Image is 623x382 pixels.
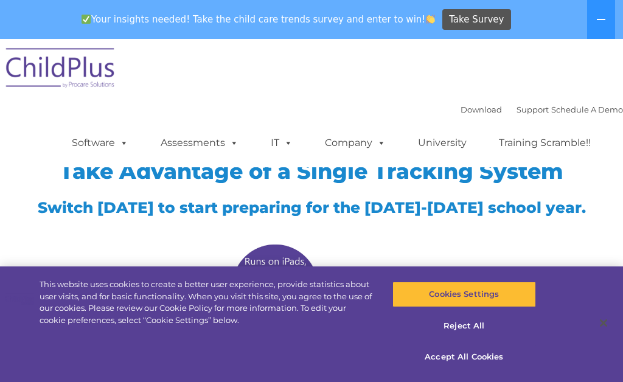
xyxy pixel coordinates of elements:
[60,158,563,184] span: Take Advantage of a Single Tracking System
[76,8,440,32] span: Your insights needed! Take the child care trends survey and enter to win!
[590,310,617,336] button: Close
[461,105,502,114] a: Download
[392,313,536,339] button: Reject All
[82,15,91,24] img: ✅
[551,105,623,114] a: Schedule A Demo
[313,131,398,155] a: Company
[392,344,536,370] button: Accept All Cookies
[60,131,141,155] a: Software
[426,15,435,24] img: 👏
[442,9,511,30] a: Take Survey
[392,282,536,307] button: Cookies Settings
[487,131,603,155] a: Training Scramble!!
[148,131,251,155] a: Assessments
[406,131,479,155] a: University
[517,105,549,114] a: Support
[40,279,374,326] div: This website uses cookies to create a better user experience, provide statistics about user visit...
[461,105,623,114] font: |
[38,198,586,217] span: Switch [DATE] to start preparing for the [DATE]-[DATE] school year.
[449,9,504,30] span: Take Survey
[259,131,305,155] a: IT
